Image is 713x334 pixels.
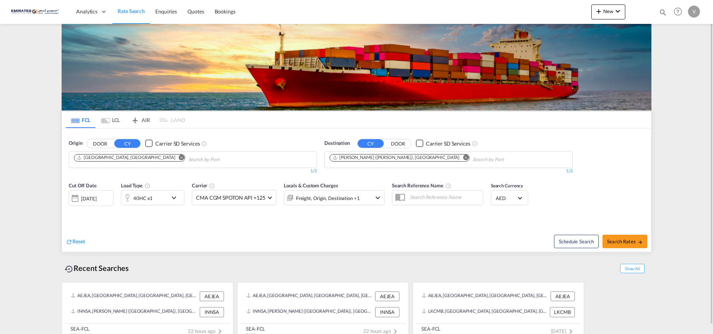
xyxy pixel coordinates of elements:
button: icon-plus 400-fgNewicon-chevron-down [591,4,625,19]
div: Freight Origin Destination Factory Stuffingicon-chevron-down [284,190,384,205]
span: Search Currency [491,183,523,188]
md-icon: icon-information-outline [144,183,150,189]
md-icon: icon-backup-restore [65,265,74,274]
span: 22 hours ago [363,328,400,334]
md-icon: icon-arrow-right [638,240,643,245]
md-icon: icon-plus 400-fg [594,7,603,16]
md-checkbox: Checkbox No Ink [145,140,200,147]
input: Chips input. [188,154,259,166]
span: Bookings [215,8,236,15]
div: V [688,6,700,18]
md-checkbox: Checkbox No Ink [416,140,470,147]
span: CMA CGM SPOTON API +125 [196,194,265,202]
md-chips-wrap: Chips container. Use arrow keys to select chips. [73,152,262,166]
div: Carrier SD Services [155,140,200,147]
span: Enquiries [155,8,177,15]
span: [DATE] [551,328,575,334]
span: Locals & Custom Charges [284,182,338,188]
md-icon: icon-chevron-down [373,193,382,202]
div: icon-refreshReset [66,238,85,246]
div: SEA-FCL [421,325,440,332]
div: AEJEA [551,291,575,301]
span: AED [496,195,517,202]
md-tab-item: LCL [96,112,125,128]
span: Help [672,5,684,18]
span: Rate Search [118,8,145,14]
div: INNSA [200,307,224,317]
md-icon: icon-refresh [66,238,72,245]
button: Search Ratesicon-arrow-right [603,235,647,248]
button: CY [358,139,384,148]
div: AEJEA, Jebel Ali, United Arab Emirates, Middle East, Middle East [71,291,198,301]
md-pagination-wrapper: Use the left and right arrow keys to navigate between tabs [66,112,185,128]
div: Help [672,5,688,19]
md-chips-wrap: Chips container. Use arrow keys to select chips. [329,152,547,166]
md-icon: Unchecked: Search for CY (Container Yard) services for all selected carriers.Checked : Search for... [472,141,478,147]
span: Cut Off Date [69,182,97,188]
md-icon: icon-airplane [131,116,140,121]
md-icon: icon-magnify [659,8,667,16]
div: SEA-FCL [71,325,90,332]
div: Press delete to remove this chip. [77,154,177,161]
div: AEJEA, Jebel Ali, United Arab Emirates, Middle East, Middle East [246,291,373,301]
div: [DATE] [69,190,113,206]
span: Origin [69,140,82,147]
div: Jawaharlal Nehru (Nhava Sheva), INNSA [332,154,460,161]
span: Carrier [192,182,215,188]
div: AEJEA [375,291,399,301]
div: INNSA, Jawaharlal Nehru (Nhava Sheva), India, Indian Subcontinent, Asia Pacific [246,307,373,317]
md-icon: Unchecked: Search for CY (Container Yard) services for all selected carriers.Checked : Search for... [201,141,207,147]
button: Note: By default Schedule search will only considerorigin ports, destination ports and cut off da... [554,235,599,248]
div: AEJEA [200,291,224,301]
button: CY [114,139,140,148]
div: 40HC x1icon-chevron-down [121,190,184,205]
span: Destination [324,140,350,147]
span: Quotes [187,8,204,15]
div: 1/3 [324,168,573,174]
span: Search Rates [607,238,643,244]
img: c67187802a5a11ec94275b5db69a26e6.png [11,3,62,20]
div: INNSA [375,307,399,317]
div: Jebel Ali, AEJEA [77,154,175,161]
span: Search Reference Name [392,182,451,188]
div: Carrier SD Services [426,140,470,147]
div: icon-magnify [659,8,667,19]
md-datepicker: Select [69,205,74,215]
input: Search Reference Name [406,191,483,203]
md-select: Select Currency: د.إ AEDUnited Arab Emirates Dirham [495,193,524,203]
span: Load Type [121,182,150,188]
span: Analytics [76,8,97,15]
input: Chips input. [473,154,544,166]
md-tab-item: FCL [66,112,96,128]
span: New [594,8,622,14]
span: 22 hours ago [188,328,224,334]
md-icon: Your search will be saved by the below given name [445,183,451,189]
div: Press delete to remove this chip. [332,154,461,161]
button: Remove [458,154,469,162]
div: OriginDOOR CY Checkbox No InkUnchecked: Search for CY (Container Yard) services for all selected ... [62,128,651,252]
md-icon: icon-chevron-down [169,193,182,202]
md-icon: The selected Trucker/Carrierwill be displayed in the rate results If the rates are from another f... [209,183,215,189]
div: 1/3 [69,168,317,174]
div: Freight Origin Destination Factory Stuffing [296,193,360,203]
div: LKCMB, Colombo, Sri Lanka, Indian Subcontinent, Asia Pacific [422,307,548,317]
button: DOOR [87,139,113,148]
div: [DATE] [81,195,96,202]
button: DOOR [385,139,411,148]
button: Remove [174,154,185,162]
span: Show All [620,264,645,273]
span: Reset [72,238,85,244]
img: LCL+%26+FCL+BACKGROUND.png [62,24,651,110]
md-tab-item: AIR [125,112,155,128]
div: 40HC x1 [133,193,153,203]
md-icon: icon-chevron-down [613,7,622,16]
div: SEA-FCL [246,325,265,332]
div: LKCMB [550,307,575,317]
div: AEJEA, Jebel Ali, United Arab Emirates, Middle East, Middle East [422,291,549,301]
div: Recent Searches [62,260,132,277]
div: INNSA, Jawaharlal Nehru (Nhava Sheva), India, Indian Subcontinent, Asia Pacific [71,307,198,317]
